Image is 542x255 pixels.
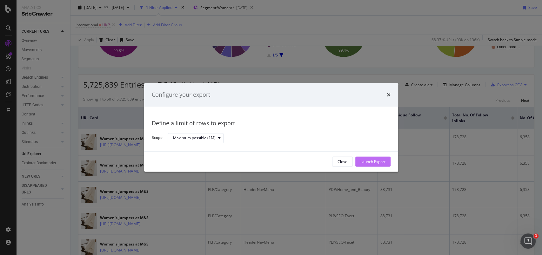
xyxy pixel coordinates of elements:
div: modal [144,83,398,172]
span: 1 [533,233,539,239]
button: Launch Export [355,157,391,167]
div: Launch Export [360,159,385,164]
label: Scope [152,135,163,142]
div: Configure your export [152,91,210,99]
iframe: Intercom live chat [520,233,536,249]
div: Close [338,159,347,164]
div: Maximum possible (1M) [173,136,216,140]
div: times [387,91,391,99]
div: Define a limit of rows to export [152,119,391,128]
button: Close [332,157,353,167]
button: Maximum possible (1M) [168,133,224,143]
